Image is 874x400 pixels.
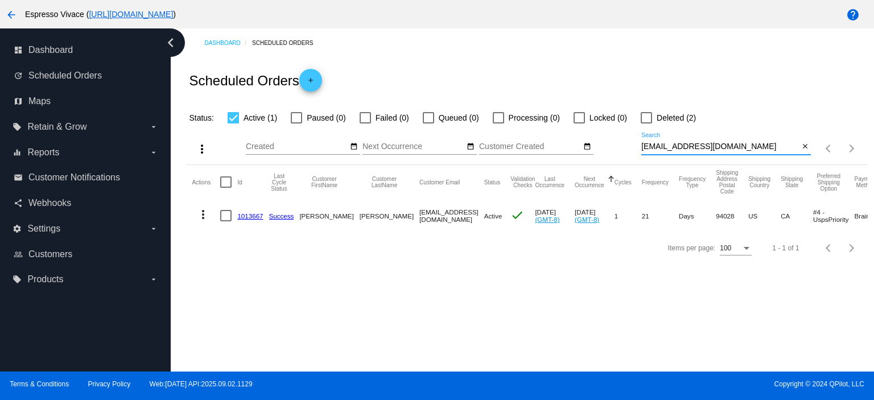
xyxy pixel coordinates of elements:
[748,199,781,232] mat-cell: US
[89,10,173,19] a: [URL][DOMAIN_NAME]
[748,176,770,188] button: Change sorting for ShippingCountry
[716,170,738,195] button: Change sorting for ShippingPostcode
[818,237,840,259] button: Previous page
[27,147,59,158] span: Reports
[149,148,158,157] i: arrow_drop_down
[716,199,748,232] mat-cell: 94028
[575,199,615,232] mat-cell: [DATE]
[615,179,632,185] button: Change sorting for Cycles
[467,142,475,151] mat-icon: date_range
[840,237,863,259] button: Next page
[13,275,22,284] i: local_offer
[14,199,23,208] i: share
[583,142,591,151] mat-icon: date_range
[813,199,854,232] mat-cell: #4 - UspsPriority
[28,172,120,183] span: Customer Notifications
[246,142,348,151] input: Created
[14,71,23,80] i: update
[679,176,706,188] button: Change sorting for FrequencyType
[668,244,715,252] div: Items per page:
[88,380,131,388] a: Privacy Policy
[641,142,799,151] input: Search
[28,96,51,106] span: Maps
[781,176,803,188] button: Change sorting for ShippingState
[10,380,69,388] a: Terms & Conditions
[360,176,409,188] button: Change sorting for CustomerLastName
[642,199,679,232] mat-cell: 21
[350,142,358,151] mat-icon: date_range
[720,245,752,253] mat-select: Items per page:
[13,148,22,157] i: equalizer
[189,69,321,92] h2: Scheduled Orders
[14,173,23,182] i: email
[269,173,290,192] button: Change sorting for LastProcessingCycleId
[720,244,731,252] span: 100
[14,245,158,263] a: people_outline Customers
[657,111,696,125] span: Deleted (2)
[304,76,318,90] mat-icon: add
[27,122,86,132] span: Retain & Grow
[846,8,860,22] mat-icon: help
[150,380,253,388] a: Web:[DATE] API:2025.09.02.1129
[149,122,158,131] i: arrow_drop_down
[27,274,63,284] span: Products
[189,113,214,122] span: Status:
[484,179,500,185] button: Change sorting for Status
[510,165,535,199] mat-header-cell: Validation Checks
[14,67,158,85] a: update Scheduled Orders
[642,179,669,185] button: Change sorting for Frequency
[14,46,23,55] i: dashboard
[14,92,158,110] a: map Maps
[14,250,23,259] i: people_outline
[535,176,564,188] button: Change sorting for LastOccurrenceUtc
[772,244,799,252] div: 1 - 1 of 1
[204,34,252,52] a: Dashboard
[535,216,559,223] a: (GMT-8)
[615,199,642,232] mat-cell: 1
[362,142,465,151] input: Next Occurrence
[484,212,502,220] span: Active
[376,111,409,125] span: Failed (0)
[575,176,604,188] button: Change sorting for NextOccurrenceUtc
[419,179,460,185] button: Change sorting for CustomerEmail
[818,137,840,160] button: Previous page
[307,111,345,125] span: Paused (0)
[13,122,22,131] i: local_offer
[813,173,844,192] button: Change sorting for PreferredShippingOption
[244,111,277,125] span: Active (1)
[479,142,582,151] input: Customer Created
[14,168,158,187] a: email Customer Notifications
[25,10,176,19] span: Espresso Vivace ( )
[419,199,484,232] mat-cell: [EMAIL_ADDRESS][DOMAIN_NAME]
[162,34,180,52] i: chevron_left
[840,137,863,160] button: Next page
[589,111,627,125] span: Locked (0)
[510,208,524,222] mat-icon: check
[360,199,419,232] mat-cell: [PERSON_NAME]
[28,249,72,259] span: Customers
[237,212,263,220] a: 1013667
[252,34,323,52] a: Scheduled Orders
[14,41,158,59] a: dashboard Dashboard
[509,111,560,125] span: Processing (0)
[27,224,60,234] span: Settings
[28,198,71,208] span: Webhooks
[237,179,242,185] button: Change sorting for Id
[28,71,102,81] span: Scheduled Orders
[269,212,294,220] a: Success
[14,97,23,106] i: map
[149,275,158,284] i: arrow_drop_down
[575,216,599,223] a: (GMT-8)
[447,380,864,388] span: Copyright © 2024 QPilot, LLC
[799,141,811,153] button: Clear
[535,199,575,232] mat-cell: [DATE]
[14,194,158,212] a: share Webhooks
[299,176,349,188] button: Change sorting for CustomerFirstName
[801,142,809,151] mat-icon: close
[149,224,158,233] i: arrow_drop_down
[13,224,22,233] i: settings
[28,45,73,55] span: Dashboard
[196,208,210,221] mat-icon: more_vert
[439,111,479,125] span: Queued (0)
[192,165,220,199] mat-header-cell: Actions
